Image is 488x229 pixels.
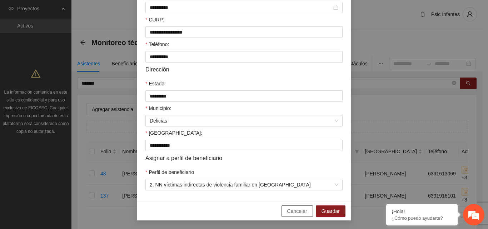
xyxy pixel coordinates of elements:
[150,179,338,190] span: 2. NN víctimas indirectas de violencia familiar en Delicias
[145,16,164,24] label: CURP:
[145,51,343,63] input: Teléfono:
[145,40,169,48] label: Teléfono:
[287,207,307,215] span: Cancelar
[150,4,332,11] input: Fecha de nacimiento:
[145,104,171,112] label: Municipio:
[145,80,166,88] label: Estado:
[392,215,452,221] p: ¿Cómo puedo ayudarte?
[145,90,343,102] input: Estado:
[150,115,338,126] span: Delicias
[145,154,222,163] span: Asignar a perfil de beneficiario
[145,129,202,137] label: Colonia:
[145,26,343,38] input: CURP:
[145,65,169,74] span: Dirección
[322,207,340,215] span: Guardar
[316,205,345,217] button: Guardar
[145,168,194,176] label: Perfil de beneficiario
[145,140,343,151] input: Colonia:
[392,209,452,214] div: ¡Hola!
[37,36,120,46] div: Chatee con nosotros ahora
[41,74,99,146] span: Estamos en línea.
[117,4,134,21] div: Minimizar ventana de chat en vivo
[282,205,313,217] button: Cancelar
[4,153,136,178] textarea: Escriba su mensaje y pulse “Intro”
